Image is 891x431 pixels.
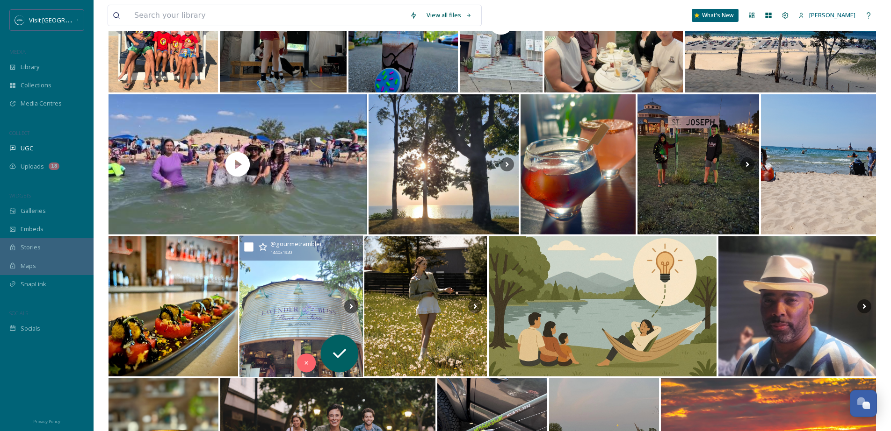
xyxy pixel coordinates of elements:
[33,418,60,424] span: Privacy Policy
[364,236,487,376] img: I may or may not have postponed mowing our lawn to make this session happen 👀 #michiganphotograph...
[718,236,876,376] img: "The Wright Hat For The Right Look And The Right Attitude " #thewrighthtcompany #agorahaus #stets...
[109,94,367,234] img: thumbnail
[809,11,855,19] span: [PERSON_NAME]
[21,206,46,215] span: Galleries
[21,63,39,71] span: Library
[130,5,405,26] input: Search your library
[850,390,877,417] button: Open Chat
[270,240,322,248] span: @ gourmetrambler
[21,280,46,289] span: SnapLink
[794,6,860,24] a: [PERSON_NAME]
[489,236,717,376] img: SATURDAY PERSPECTIVE 🌅 Some entrepreneurs feel guilty about NOT working weekends. But here's the ...
[9,129,29,136] span: COLLECT
[21,243,41,252] span: Stories
[9,48,26,55] span: MEDIA
[21,99,62,108] span: Media Centres
[9,192,31,199] span: WIDGETS
[637,94,760,234] img: Carter’s road trip: hanging out in St. Joseph, Michigan #thetoscano4explore #stjosephmichigan #la...
[369,94,519,234] img: Pretty perfect beach day. Cooler full of snacks and a shanty full of friends. #puremichigan you w...
[21,225,43,233] span: Embeds
[422,6,477,24] a: View all files
[239,236,363,377] img: Spent my first few uninterrupted and much needed solitude moments at the lavenderblissflowerfarm ...
[521,94,636,234] img: The cocktail face off: The Longstory against The Ex’s Wedding. The Longstory — deep, smooth, arom...
[29,15,133,24] span: Visit [GEOGRAPHIC_DATA][US_STATE]
[21,261,36,270] span: Maps
[21,81,51,90] span: Collections
[109,236,238,376] img: 🍉 watermelon bites Reserve your table with OpenTable here: https://tinyurl.com/yckdn7su or call 2...
[33,415,60,426] a: Privacy Policy
[692,9,739,22] a: What's New
[21,144,33,153] span: UGC
[15,15,24,25] img: SM%20Social%20Profile.png
[270,249,291,256] span: 1440 x 1920
[9,310,28,317] span: SOCIALS
[21,324,40,333] span: Socials
[761,94,876,234] img: Back at our favorite place today😊 #lakemichigan #silverbeach #lakelife
[21,162,44,171] span: Uploads
[49,163,59,170] div: 18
